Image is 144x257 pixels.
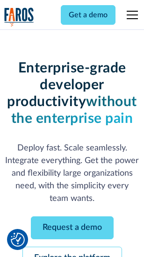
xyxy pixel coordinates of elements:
[7,61,126,109] strong: Enterprise-grade developer productivity
[4,7,34,27] img: Logo of the analytics and reporting company Faros.
[11,233,25,247] img: Revisit consent button
[121,4,140,26] div: menu
[31,216,114,239] a: Request a demo
[4,142,140,205] p: Deploy fast. Scale seamlessly. Integrate everything. Get the power and flexibility large organiza...
[61,5,115,25] a: Get a demo
[11,233,25,247] button: Cookie Settings
[4,7,34,27] a: home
